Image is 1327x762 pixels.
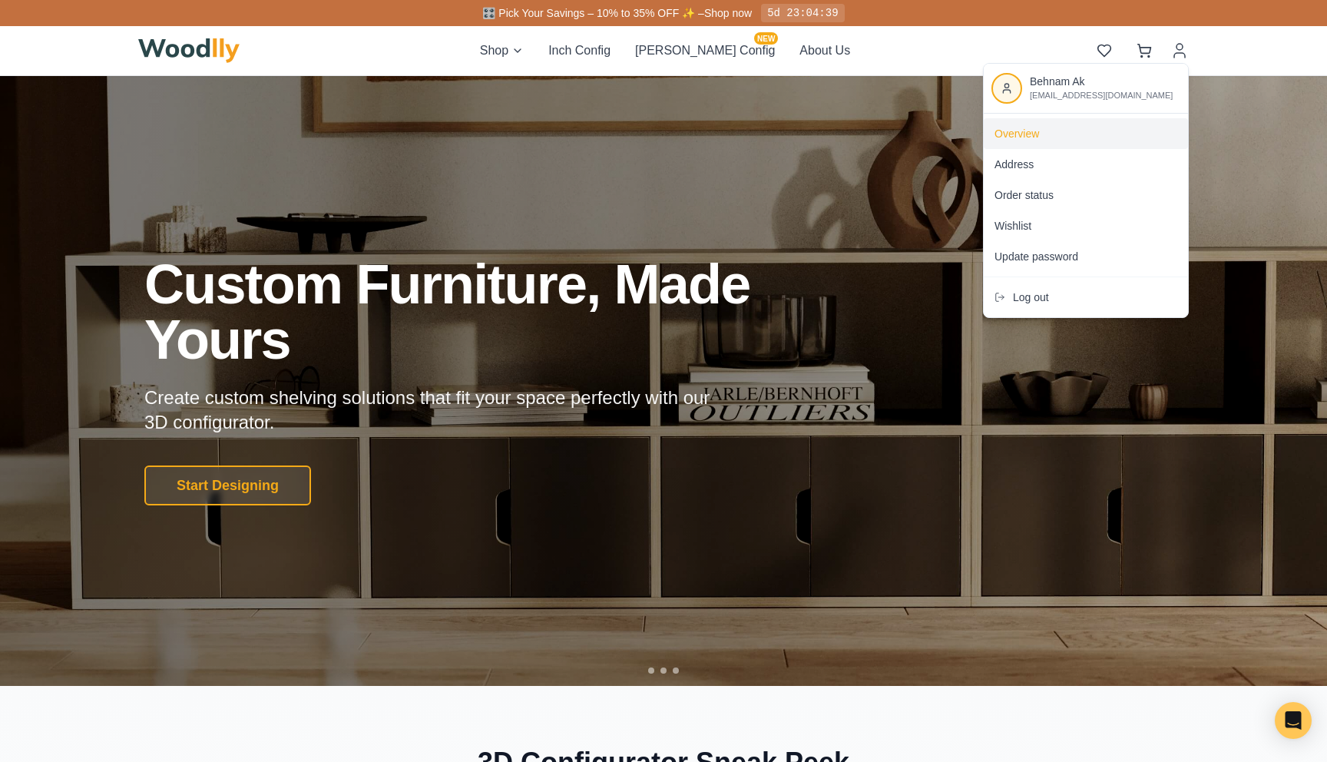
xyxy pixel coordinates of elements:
span: Wishlist [994,218,1031,234]
p: [EMAIL_ADDRESS][DOMAIN_NAME] [1030,89,1173,102]
span: Overview [994,126,1039,141]
span: Order status [994,187,1054,203]
p: Behnam Ak [1030,75,1173,89]
span: Address [994,157,1034,172]
span: Update password [994,249,1078,264]
span: Log out [1013,290,1049,305]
